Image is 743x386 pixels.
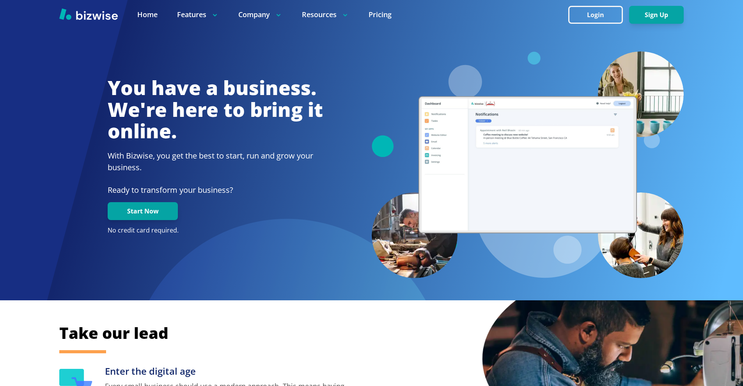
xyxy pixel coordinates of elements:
[629,11,684,19] a: Sign Up
[108,226,323,235] p: No credit card required.
[105,365,352,378] h3: Enter the digital age
[629,6,684,24] button: Sign Up
[59,323,644,344] h2: Take our lead
[568,11,629,19] a: Login
[108,208,178,215] a: Start Now
[238,10,282,19] p: Company
[108,77,323,142] h1: You have a business. We're here to bring it online.
[369,10,392,19] a: Pricing
[137,10,158,19] a: Home
[108,184,323,196] p: Ready to transform your business?
[302,10,349,19] p: Resources
[108,202,178,220] button: Start Now
[59,8,118,20] img: Bizwise Logo
[568,6,623,24] button: Login
[108,150,323,173] h2: With Bizwise, you get the best to start, run and grow your business.
[177,10,219,19] p: Features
